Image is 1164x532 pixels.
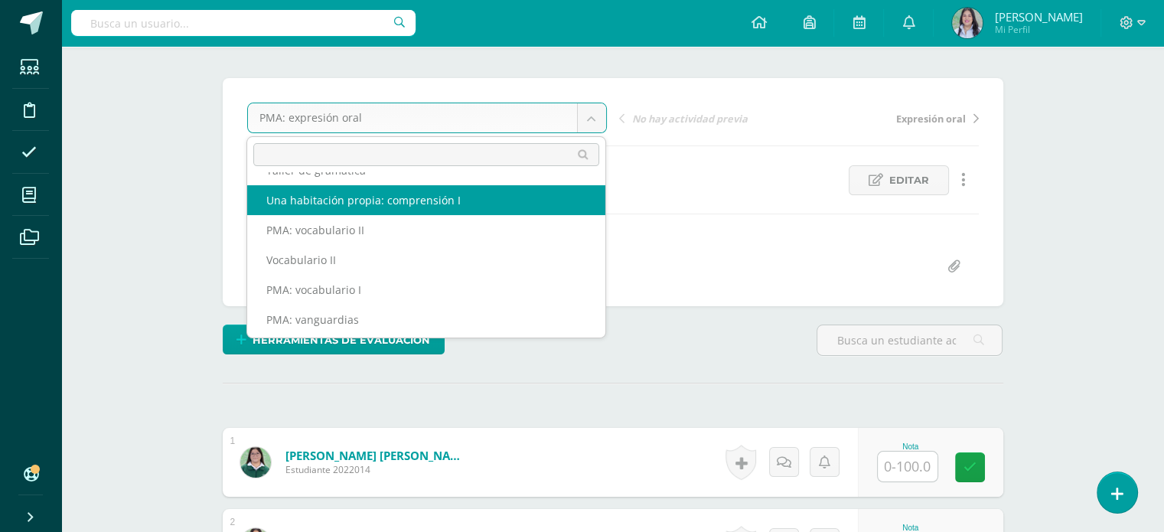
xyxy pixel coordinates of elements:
div: Vocabulario II [247,245,605,275]
div: PMA: vocabulario I [247,275,605,305]
div: PMA: vocabulario II [247,215,605,245]
div: PMA: vanguardias [247,305,605,335]
div: Vocabulario I [247,335,605,364]
div: Una habitación propia: comprensión I [247,185,605,215]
